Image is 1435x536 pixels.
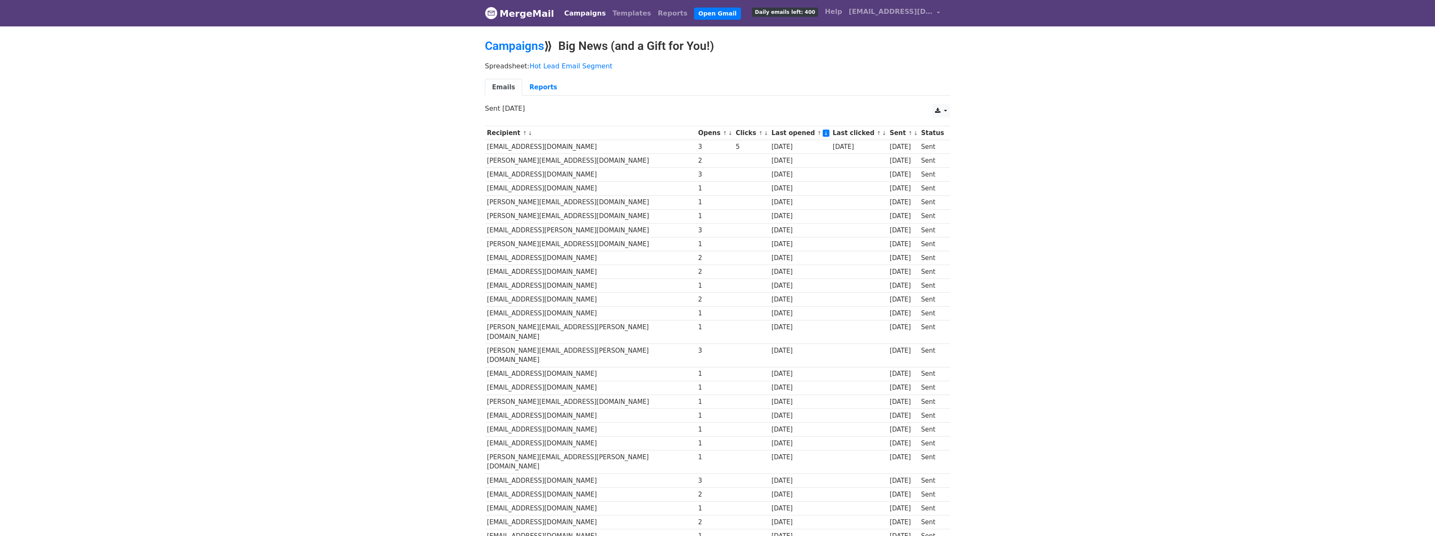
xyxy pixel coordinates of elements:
[890,198,917,207] div: [DATE]
[749,3,821,20] a: Daily emails left: 400
[485,515,696,529] td: [EMAIL_ADDRESS][DOMAIN_NAME]
[772,226,829,235] div: [DATE]
[919,265,946,279] td: Sent
[890,253,917,263] div: [DATE]
[919,320,946,344] td: Sent
[764,130,768,136] a: ↓
[734,126,769,140] th: Clicks
[485,265,696,279] td: [EMAIL_ADDRESS][DOMAIN_NAME]
[485,7,497,19] img: MergeMail logo
[561,5,609,22] a: Campaigns
[888,126,919,140] th: Sent
[485,251,696,265] td: [EMAIL_ADDRESS][DOMAIN_NAME]
[485,140,696,154] td: [EMAIL_ADDRESS][DOMAIN_NAME]
[890,142,917,152] div: [DATE]
[698,411,732,421] div: 1
[485,279,696,293] td: [EMAIL_ADDRESS][DOMAIN_NAME]
[919,381,946,395] td: Sent
[890,211,917,221] div: [DATE]
[919,237,946,251] td: Sent
[523,130,527,136] a: ↑
[485,79,522,96] a: Emails
[698,323,732,332] div: 1
[529,62,612,70] a: Hot Lead Email Segment
[698,346,732,356] div: 3
[772,439,829,448] div: [DATE]
[833,142,886,152] div: [DATE]
[485,126,696,140] th: Recipient
[752,8,818,17] span: Daily emails left: 400
[769,126,831,140] th: Last opened
[485,5,554,22] a: MergeMail
[485,381,696,395] td: [EMAIL_ADDRESS][DOMAIN_NAME]
[485,182,696,195] td: [EMAIL_ADDRESS][DOMAIN_NAME]
[849,7,932,17] span: [EMAIL_ADDRESS][DOMAIN_NAME]
[772,253,829,263] div: [DATE]
[772,383,829,393] div: [DATE]
[485,62,950,70] p: Spreadsheet:
[890,397,917,407] div: [DATE]
[485,195,696,209] td: [PERSON_NAME][EMAIL_ADDRESS][DOMAIN_NAME]
[890,504,917,513] div: [DATE]
[890,439,917,448] div: [DATE]
[919,344,946,367] td: Sent
[485,168,696,182] td: [EMAIL_ADDRESS][DOMAIN_NAME]
[485,395,696,409] td: [PERSON_NAME][EMAIL_ADDRESS][DOMAIN_NAME]
[919,515,946,529] td: Sent
[528,130,532,136] a: ↓
[698,439,732,448] div: 1
[772,239,829,249] div: [DATE]
[698,253,732,263] div: 2
[882,130,886,136] a: ↓
[831,126,888,140] th: Last clicked
[919,395,946,409] td: Sent
[698,239,732,249] div: 1
[919,367,946,381] td: Sent
[919,126,946,140] th: Status
[698,170,732,180] div: 3
[698,281,732,291] div: 1
[698,518,732,527] div: 2
[772,142,829,152] div: [DATE]
[772,281,829,291] div: [DATE]
[919,251,946,265] td: Sent
[485,450,696,474] td: [PERSON_NAME][EMAIL_ADDRESS][PERSON_NAME][DOMAIN_NAME]
[485,367,696,381] td: [EMAIL_ADDRESS][DOMAIN_NAME]
[772,397,829,407] div: [DATE]
[485,223,696,237] td: [EMAIL_ADDRESS][PERSON_NAME][DOMAIN_NAME]
[694,8,741,20] a: Open Gmail
[919,307,946,320] td: Sent
[890,281,917,291] div: [DATE]
[913,130,918,136] a: ↓
[485,344,696,367] td: [PERSON_NAME][EMAIL_ADDRESS][PERSON_NAME][DOMAIN_NAME]
[890,170,917,180] div: [DATE]
[919,474,946,487] td: Sent
[736,142,767,152] div: 5
[919,409,946,422] td: Sent
[772,411,829,421] div: [DATE]
[485,39,950,53] h2: ⟫ Big News (and a Gift for You!)
[890,156,917,166] div: [DATE]
[698,295,732,304] div: 2
[698,156,732,166] div: 2
[890,369,917,379] div: [DATE]
[485,154,696,168] td: [PERSON_NAME][EMAIL_ADDRESS][DOMAIN_NAME]
[485,409,696,422] td: [EMAIL_ADDRESS][DOMAIN_NAME]
[698,184,732,193] div: 1
[890,411,917,421] div: [DATE]
[485,437,696,450] td: [EMAIL_ADDRESS][DOMAIN_NAME]
[919,437,946,450] td: Sent
[696,126,734,140] th: Opens
[485,237,696,251] td: [PERSON_NAME][EMAIL_ADDRESS][DOMAIN_NAME]
[772,476,829,486] div: [DATE]
[698,476,732,486] div: 3
[698,397,732,407] div: 1
[485,501,696,515] td: [EMAIL_ADDRESS][DOMAIN_NAME]
[772,198,829,207] div: [DATE]
[919,293,946,307] td: Sent
[485,474,696,487] td: [EMAIL_ADDRESS][DOMAIN_NAME]
[890,383,917,393] div: [DATE]
[772,369,829,379] div: [DATE]
[890,267,917,277] div: [DATE]
[485,422,696,436] td: [EMAIL_ADDRESS][DOMAIN_NAME]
